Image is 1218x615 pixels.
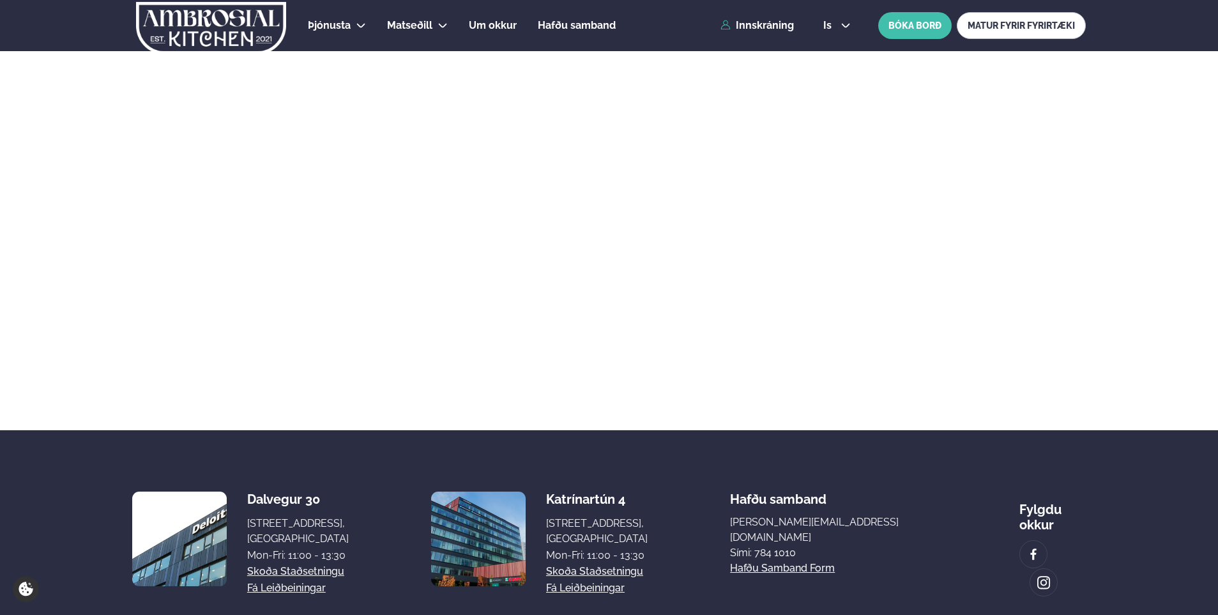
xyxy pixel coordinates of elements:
[1030,569,1057,596] a: image alt
[469,18,517,33] a: Um okkur
[135,2,287,54] img: logo
[730,545,937,561] p: Sími: 784 1010
[308,18,351,33] a: Þjónusta
[247,492,349,507] div: Dalvegur 30
[1026,547,1040,562] img: image alt
[132,492,227,586] img: image alt
[387,18,432,33] a: Matseðill
[546,492,648,507] div: Katrínartún 4
[957,12,1086,39] a: MATUR FYRIR FYRIRTÆKI
[538,19,616,31] span: Hafðu samband
[730,481,826,507] span: Hafðu samband
[387,19,432,31] span: Matseðill
[1037,575,1051,590] img: image alt
[247,548,349,563] div: Mon-Fri: 11:00 - 13:30
[308,19,351,31] span: Þjónusta
[247,564,344,579] a: Skoða staðsetningu
[247,580,326,596] a: Fá leiðbeiningar
[813,20,861,31] button: is
[720,20,794,31] a: Innskráning
[538,18,616,33] a: Hafðu samband
[469,19,517,31] span: Um okkur
[1019,492,1086,533] div: Fylgdu okkur
[546,548,648,563] div: Mon-Fri: 11:00 - 13:30
[730,561,835,576] a: Hafðu samband form
[431,492,526,586] img: image alt
[823,20,835,31] span: is
[546,516,648,547] div: [STREET_ADDRESS], [GEOGRAPHIC_DATA]
[878,12,952,39] button: BÓKA BORÐ
[546,580,625,596] a: Fá leiðbeiningar
[247,516,349,547] div: [STREET_ADDRESS], [GEOGRAPHIC_DATA]
[730,515,937,545] a: [PERSON_NAME][EMAIL_ADDRESS][DOMAIN_NAME]
[13,576,39,602] a: Cookie settings
[546,564,643,579] a: Skoða staðsetningu
[1020,541,1047,568] a: image alt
